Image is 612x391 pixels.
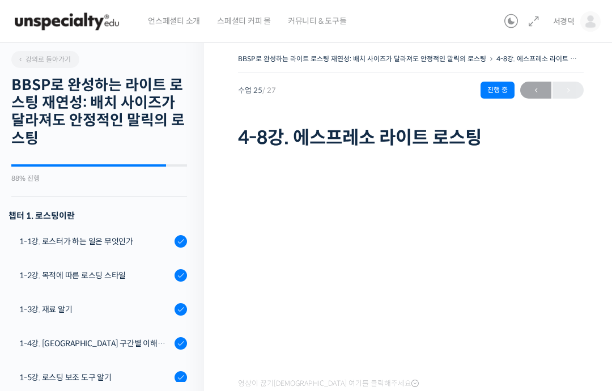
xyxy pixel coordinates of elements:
[11,51,79,68] a: 강의로 돌아가기
[11,76,187,147] h2: BBSP로 완성하는 라이트 로스팅 재연성: 배치 사이즈가 달라져도 안정적인 말릭의 로스팅
[262,86,276,95] span: / 27
[496,54,589,63] a: 4-8강. 에스프레소 라이트 로스팅
[238,379,419,388] span: 영상이 끊기[DEMOGRAPHIC_DATA] 여기를 클릭해주세요
[17,55,71,63] span: 강의로 돌아가기
[19,371,171,384] div: 1-5강. 로스팅 보조 도구 알기
[238,87,276,94] span: 수업 25
[19,235,171,248] div: 1-1강. 로스터가 하는 일은 무엇인가
[520,83,551,98] span: ←
[19,337,171,350] div: 1-4강. [GEOGRAPHIC_DATA] 구간별 이해와 용어
[8,208,187,223] h3: 챕터 1. 로스팅이란
[238,54,486,63] a: BBSP로 완성하는 라이트 로스팅 재연성: 배치 사이즈가 달라져도 안정적인 말릭의 로스팅
[19,269,171,282] div: 1-2강. 목적에 따른 로스팅 스타일
[11,175,187,182] div: 88% 진행
[19,303,171,316] div: 1-3강. 재료 알기
[481,82,515,99] div: 진행 중
[553,16,575,27] span: 서경덕
[520,82,551,99] a: ←이전
[238,127,584,148] h1: 4-8강. 에스프레소 라이트 로스팅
